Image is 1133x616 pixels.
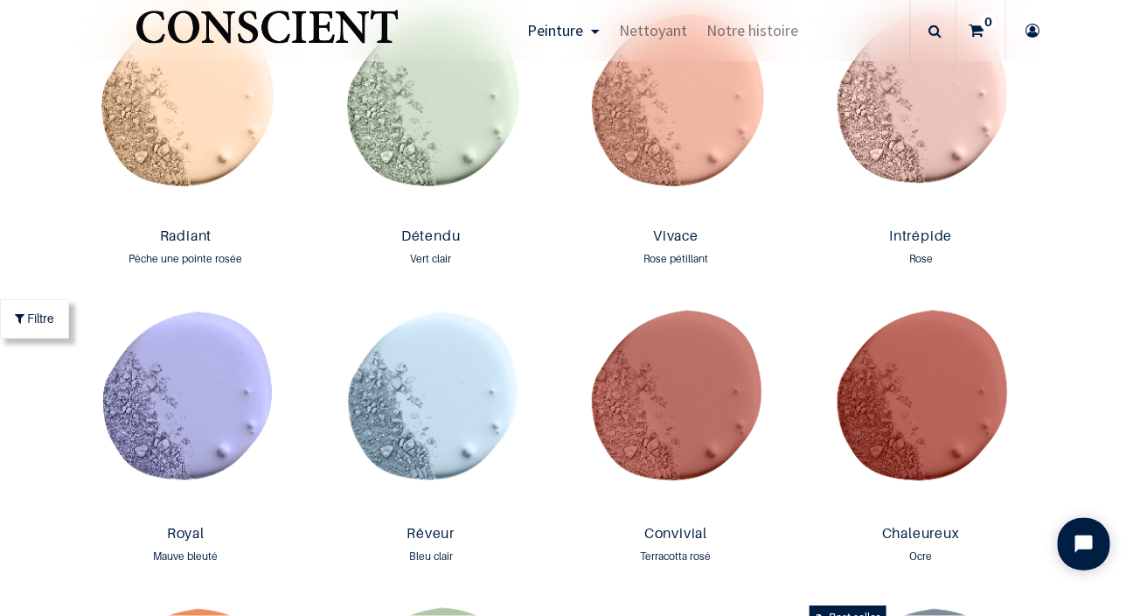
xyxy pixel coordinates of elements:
span: Peinture [527,20,583,40]
a: Intrépide [810,227,1032,248]
img: Product image [313,301,549,518]
a: Royal [74,525,296,545]
span: Filtre [27,309,54,327]
span: Nettoyant [619,20,687,40]
div: Mauve bleuté [74,548,296,565]
img: Product image [558,3,794,220]
div: Bleu clair [320,548,542,565]
a: Convivial [565,525,787,545]
img: Product image [803,301,1039,518]
iframe: Tidio Chat [1043,503,1125,585]
a: Chaleureux [810,525,1032,545]
div: Rose [810,250,1032,268]
img: Product image [313,3,549,220]
sup: 0 [980,13,997,31]
div: Vert clair [320,250,542,268]
div: Terracotta rosé [565,548,787,565]
div: Rose pétillant [565,250,787,268]
img: Product image [558,301,794,518]
img: Product image [67,301,303,518]
span: Notre histoire [707,20,799,40]
a: Détendu [320,227,542,248]
div: Pêche une pointe rosée [74,250,296,268]
img: Product image [803,3,1039,220]
div: Ocre [810,548,1032,565]
a: Rêveur [320,525,542,545]
a: Vivace [565,227,787,248]
img: Product image [67,3,303,220]
a: Radiant [74,227,296,248]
